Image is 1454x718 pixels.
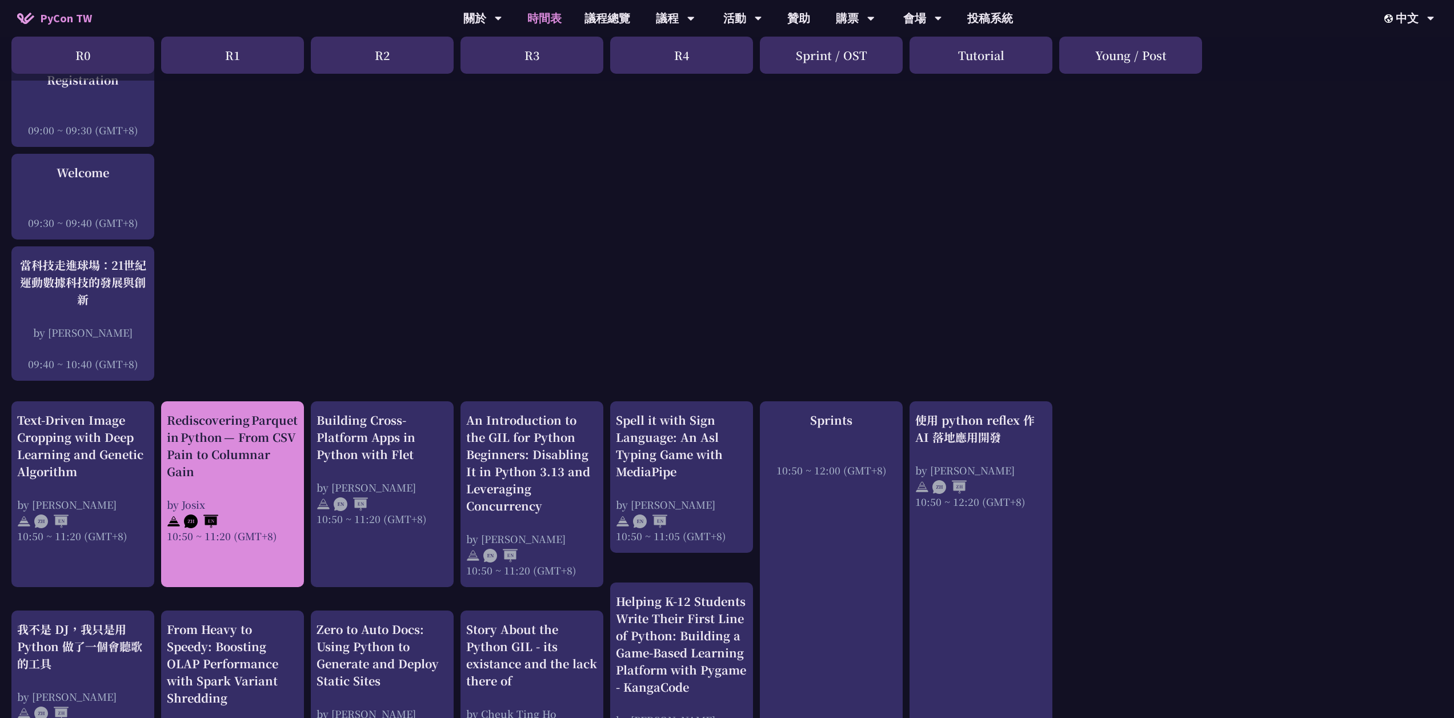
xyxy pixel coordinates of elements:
[466,532,598,546] div: by [PERSON_NAME]
[167,621,298,707] div: From Heavy to Speedy: Boosting OLAP Performance with Spark Variant Shredding
[466,412,598,514] div: An Introduction to the GIL for Python Beginners: Disabling It in Python 3.13 and Leveraging Concu...
[17,257,149,308] div: 當科技走進球場：21世紀運動數據科技的發展與創新
[17,529,149,543] div: 10:50 ~ 11:20 (GMT+8)
[1384,14,1396,23] img: Locale Icon
[17,325,149,340] div: by [PERSON_NAME]
[17,514,31,528] img: svg+xml;base64,PHN2ZyB4bWxucz0iaHR0cDovL3d3dy53My5vcmcvMjAwMC9zdmciIHdpZHRoPSIyNCIgaGVpZ2h0PSIyNC...
[915,412,1047,509] a: 使用 python reflex 作 AI 落地應用開發 by [PERSON_NAME] 10:50 ~ 12:20 (GMT+8)
[17,412,149,480] div: Text-Driven Image Cropping with Deep Learning and Genetic Algorithm
[40,10,92,27] span: PyCon TW
[760,37,903,74] div: Sprint / OST
[466,412,598,577] a: An Introduction to the GIL for Python Beginners: Disabling It in Python 3.13 and Leveraging Concu...
[17,689,149,704] div: by [PERSON_NAME]
[17,123,149,137] div: 09:00 ~ 09:30 (GMT+8)
[766,463,897,477] div: 10:50 ~ 12:00 (GMT+8)
[17,13,34,24] img: Home icon of PyCon TW 2025
[932,480,967,494] img: ZHZH.38617ef.svg
[460,37,603,74] div: R3
[34,514,69,528] img: ZHEN.371966e.svg
[610,37,753,74] div: R4
[910,37,1052,74] div: Tutorial
[915,494,1047,509] div: 10:50 ~ 12:20 (GMT+8)
[1059,37,1202,74] div: Young / Post
[616,514,630,528] img: svg+xml;base64,PHN2ZyB4bWxucz0iaHR0cDovL3d3dy53My5vcmcvMjAwMC9zdmciIHdpZHRoPSIyNCIgaGVpZ2h0PSIyNC...
[466,621,598,689] div: Story About the Python GIL - its existance and the lack there of
[317,412,448,526] a: Building Cross-Platform Apps in Python with Flet by [PERSON_NAME] 10:50 ~ 11:20 (GMT+8)
[483,549,518,563] img: ENEN.5a408d1.svg
[167,514,181,528] img: svg+xml;base64,PHN2ZyB4bWxucz0iaHR0cDovL3d3dy53My5vcmcvMjAwMC9zdmciIHdpZHRoPSIyNCIgaGVpZ2h0PSIyNC...
[17,412,149,543] a: Text-Driven Image Cropping with Deep Learning and Genetic Algorithm by [PERSON_NAME] 10:50 ~ 11:2...
[466,549,480,563] img: svg+xml;base64,PHN2ZyB4bWxucz0iaHR0cDovL3d3dy53My5vcmcvMjAwMC9zdmciIHdpZHRoPSIyNCIgaGVpZ2h0PSIyNC...
[17,357,149,371] div: 09:40 ~ 10:40 (GMT+8)
[17,164,149,181] div: Welcome
[6,4,103,33] a: PyCon TW
[317,480,448,494] div: by [PERSON_NAME]
[167,529,298,543] div: 10:50 ~ 11:20 (GMT+8)
[17,257,149,371] a: 當科技走進球場：21世紀運動數據科技的發展與創新 by [PERSON_NAME] 09:40 ~ 10:40 (GMT+8)
[17,497,149,512] div: by [PERSON_NAME]
[311,37,454,74] div: R2
[11,37,154,74] div: R0
[17,621,149,672] div: 我不是 DJ，我只是用 Python 做了一個會聽歌的工具
[334,497,368,511] img: ENEN.5a408d1.svg
[167,412,298,543] a: Rediscovering Parquet in Python — From CSV Pain to Columnar Gain by Josix 10:50 ~ 11:20 (GMT+8)
[317,412,448,463] div: Building Cross-Platform Apps in Python with Flet
[633,514,667,528] img: ENEN.5a408d1.svg
[766,412,897,429] div: Sprints
[915,463,1047,477] div: by [PERSON_NAME]
[317,512,448,526] div: 10:50 ~ 11:20 (GMT+8)
[161,37,304,74] div: R1
[616,529,747,543] div: 10:50 ~ 11:05 (GMT+8)
[167,497,298,512] div: by Josix
[616,497,747,512] div: by [PERSON_NAME]
[184,514,218,528] img: ZHEN.371966e.svg
[915,480,929,494] img: svg+xml;base64,PHN2ZyB4bWxucz0iaHR0cDovL3d3dy53My5vcmcvMjAwMC9zdmciIHdpZHRoPSIyNCIgaGVpZ2h0PSIyNC...
[616,412,747,543] a: Spell it with Sign Language: An Asl Typing Game with MediaPipe by [PERSON_NAME] 10:50 ~ 11:05 (GM...
[17,216,149,230] div: 09:30 ~ 09:40 (GMT+8)
[167,412,298,480] div: Rediscovering Parquet in Python — From CSV Pain to Columnar Gain
[915,412,1047,446] div: 使用 python reflex 作 AI 落地應用開發
[317,621,448,689] div: Zero to Auto Docs: Using Python to Generate and Deploy Static Sites
[466,563,598,577] div: 10:50 ~ 11:20 (GMT+8)
[616,412,747,480] div: Spell it with Sign Language: An Asl Typing Game with MediaPipe
[616,593,747,696] div: Helping K-12 Students Write Their First Line of Python: Building a Game-Based Learning Platform w...
[317,497,330,511] img: svg+xml;base64,PHN2ZyB4bWxucz0iaHR0cDovL3d3dy53My5vcmcvMjAwMC9zdmciIHdpZHRoPSIyNCIgaGVpZ2h0PSIyNC...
